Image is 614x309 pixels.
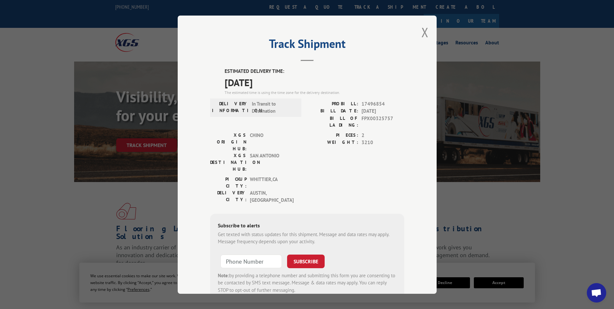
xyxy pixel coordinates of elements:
label: BILL OF LADING: [307,115,358,128]
span: [DATE] [225,75,404,89]
div: by providing a telephone number and submitting this form you are consenting to be contacted by SM... [218,272,396,294]
label: PIECES: [307,132,358,139]
div: The estimated time is using the time zone for the delivery destination. [225,89,404,95]
div: Subscribe to alerts [218,221,396,231]
h2: Track Shipment [210,39,404,51]
div: Open chat [587,283,606,303]
label: XGS ORIGIN HUB: [210,132,247,152]
span: FPX00325757 [362,115,404,128]
button: SUBSCRIBE [287,254,325,268]
span: [DATE] [362,108,404,115]
span: 17496854 [362,100,404,108]
span: CHINO [250,132,294,152]
label: XGS DESTINATION HUB: [210,152,247,172]
div: Get texted with status updates for this shipment. Message and data rates may apply. Message frequ... [218,231,396,245]
span: In Transit to Destination [252,100,296,115]
label: BILL DATE: [307,108,358,115]
label: DELIVERY INFORMATION: [212,100,249,115]
input: Phone Number [220,254,282,268]
span: WHITTIER , CA [250,176,294,189]
label: PICKUP CITY: [210,176,247,189]
strong: Note: [218,272,229,278]
span: 2 [362,132,404,139]
span: SAN ANTONIO [250,152,294,172]
label: PROBILL: [307,100,358,108]
span: 3210 [362,139,404,146]
label: DELIVERY CITY: [210,189,247,204]
button: Close modal [421,24,429,41]
label: ESTIMATED DELIVERY TIME: [225,68,404,75]
label: WEIGHT: [307,139,358,146]
span: AUSTIN , [GEOGRAPHIC_DATA] [250,189,294,204]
